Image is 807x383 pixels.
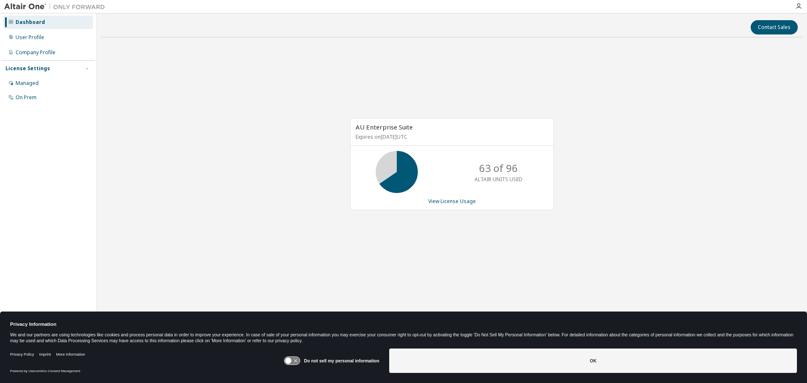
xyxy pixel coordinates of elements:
[16,49,55,56] div: Company Profile
[475,176,522,183] p: ALTAIR UNITS USED
[751,20,798,34] button: Contact Sales
[428,198,476,205] a: View License Usage
[356,133,546,140] p: Expires on [DATE] UTC
[16,94,37,101] div: On Prem
[5,65,50,72] div: License Settings
[356,123,413,131] span: AU Enterprise Suite
[4,3,109,11] img: Altair One
[479,161,518,175] p: 63 of 96
[16,19,45,26] div: Dashboard
[16,80,39,87] div: Managed
[16,34,44,41] div: User Profile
